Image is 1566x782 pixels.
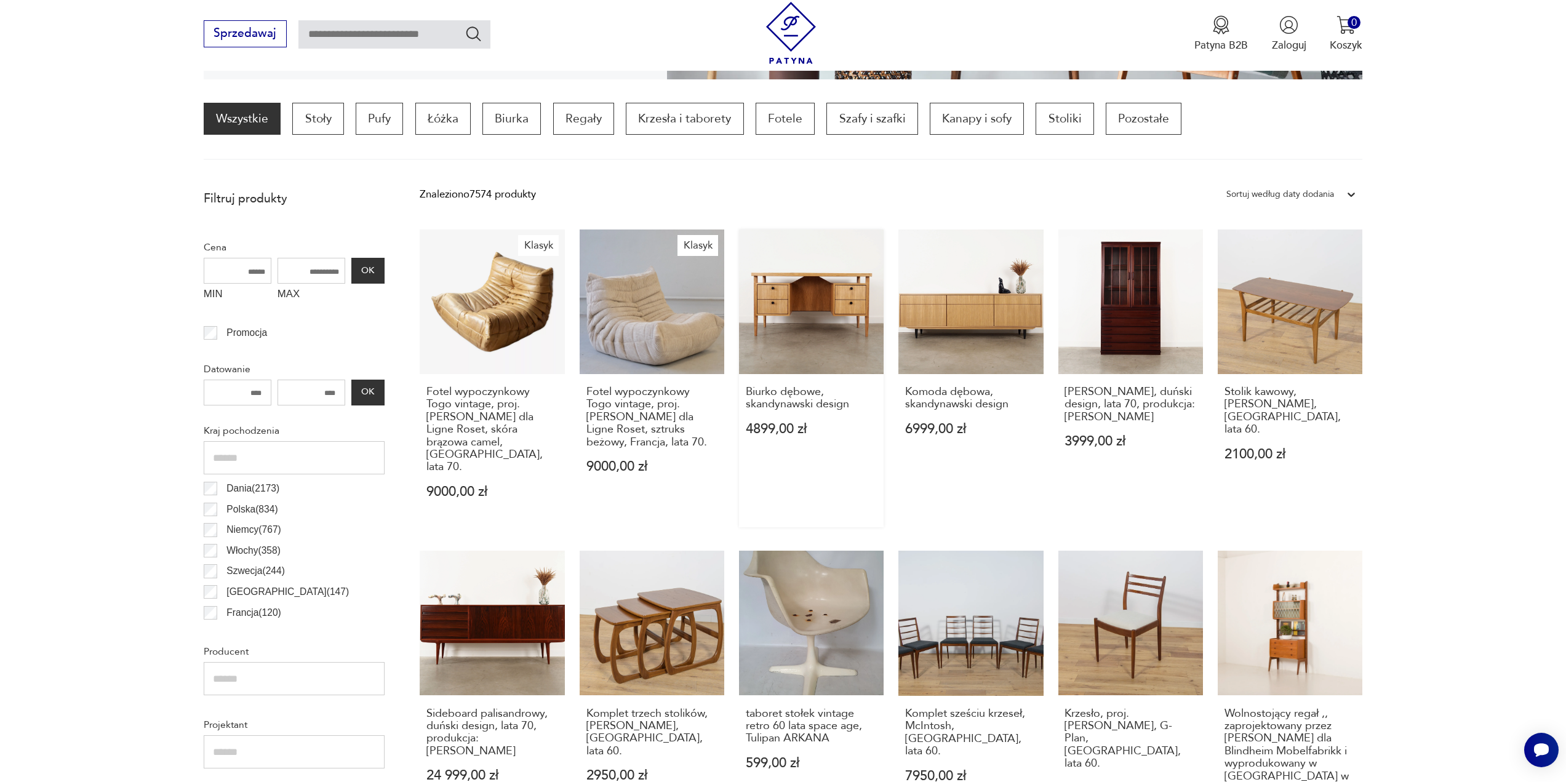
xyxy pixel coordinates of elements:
[746,386,877,411] h3: Biurko dębowe, skandynawski design
[1330,38,1362,52] p: Koszyk
[465,25,482,42] button: Szukaj
[226,584,349,600] p: [GEOGRAPHIC_DATA] ( 147 )
[226,543,281,559] p: Włochy ( 358 )
[1194,38,1248,52] p: Patyna B2B
[204,239,385,255] p: Cena
[1336,15,1356,34] img: Ikona koszyka
[760,2,822,64] img: Patyna - sklep z meblami i dekoracjami vintage
[1065,386,1196,423] h3: [PERSON_NAME], duński design, lata 70, produkcja: [PERSON_NAME]
[204,284,271,307] label: MIN
[292,103,343,135] a: Stoły
[1272,38,1306,52] p: Zaloguj
[626,103,743,135] a: Krzesła i taborety
[426,386,558,474] h3: Fotel wypoczynkowy Togo vintage, proj. [PERSON_NAME] dla Ligne Roset, skóra brązowa camel, [GEOGR...
[756,103,815,135] a: Fotele
[1524,733,1559,767] iframe: Smartsupp widget button
[739,229,884,527] a: Biurko dębowe, skandynawski designBiurko dębowe, skandynawski design4899,00 zł
[826,103,917,135] a: Szafy i szafki
[1348,16,1360,29] div: 0
[426,485,558,498] p: 9000,00 zł
[1106,103,1181,135] a: Pozostałe
[746,757,877,770] p: 599,00 zł
[586,386,718,449] h3: Fotel wypoczynkowy Togo vintage, proj. [PERSON_NAME] dla Ligne Roset, sztruks beżowy, Francja, la...
[1065,435,1196,448] p: 3999,00 zł
[226,325,267,341] p: Promocja
[1036,103,1093,135] a: Stoliki
[1194,15,1248,52] a: Ikona medaluPatyna B2B
[204,361,385,377] p: Datowanie
[1226,186,1334,202] div: Sortuj według daty dodania
[482,103,541,135] a: Biurka
[1279,15,1298,34] img: Ikonka użytkownika
[278,284,345,307] label: MAX
[898,229,1043,527] a: Komoda dębowa, skandynawski designKomoda dębowa, skandynawski design6999,00 zł
[420,186,536,202] div: Znaleziono 7574 produkty
[1224,386,1356,436] h3: Stolik kawowy, [PERSON_NAME], [GEOGRAPHIC_DATA], lata 60.
[905,386,1037,411] h3: Komoda dębowa, skandynawski design
[204,30,287,39] a: Sprzedawaj
[586,769,718,782] p: 2950,00 zł
[586,708,718,758] h3: Komplet trzech stolików, [PERSON_NAME], [GEOGRAPHIC_DATA], lata 60.
[426,769,558,782] p: 24 999,00 zł
[1272,15,1306,52] button: Zaloguj
[1194,15,1248,52] button: Patyna B2B
[226,501,278,517] p: Polska ( 834 )
[204,191,385,207] p: Filtruj produkty
[351,380,385,405] button: OK
[586,460,718,473] p: 9000,00 zł
[226,625,281,641] p: Czechy ( 114 )
[226,522,281,538] p: Niemcy ( 767 )
[930,103,1024,135] a: Kanapy i sofy
[226,563,285,579] p: Szwecja ( 244 )
[580,229,724,527] a: KlasykFotel wypoczynkowy Togo vintage, proj. M. Ducaroy dla Ligne Roset, sztruks beżowy, Francja,...
[204,20,287,47] button: Sprzedawaj
[204,644,385,660] p: Producent
[415,103,471,135] a: Łóżka
[1330,15,1362,52] button: 0Koszyk
[204,103,281,135] a: Wszystkie
[351,258,385,284] button: OK
[1065,708,1196,770] h3: Krzesło, proj. [PERSON_NAME], G-Plan, [GEOGRAPHIC_DATA], lata 60.
[553,103,614,135] a: Regały
[1224,448,1356,461] p: 2100,00 zł
[356,103,403,135] a: Pufy
[1212,15,1231,34] img: Ikona medalu
[426,708,558,758] h3: Sideboard palisandrowy, duński design, lata 70, produkcja: [PERSON_NAME]
[420,229,564,527] a: KlasykFotel wypoczynkowy Togo vintage, proj. M. Ducaroy dla Ligne Roset, skóra brązowa camel, Fra...
[1058,229,1203,527] a: Witryna mahoniowa, duński design, lata 70, produkcja: Dania[PERSON_NAME], duński design, lata 70,...
[226,481,279,497] p: Dania ( 2173 )
[905,708,1037,758] h3: Komplet sześciu krzeseł, McIntosh, [GEOGRAPHIC_DATA], lata 60.
[746,423,877,436] p: 4899,00 zł
[1218,229,1362,527] a: Stolik kawowy, Nathan, Wielka Brytania, lata 60.Stolik kawowy, [PERSON_NAME], [GEOGRAPHIC_DATA], ...
[226,605,281,621] p: Francja ( 120 )
[204,717,385,733] p: Projektant
[204,423,385,439] p: Kraj pochodzenia
[905,423,1037,436] p: 6999,00 zł
[746,708,877,745] h3: taboret stołek vintage retro 60 lata space age, Tulipan ARKANA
